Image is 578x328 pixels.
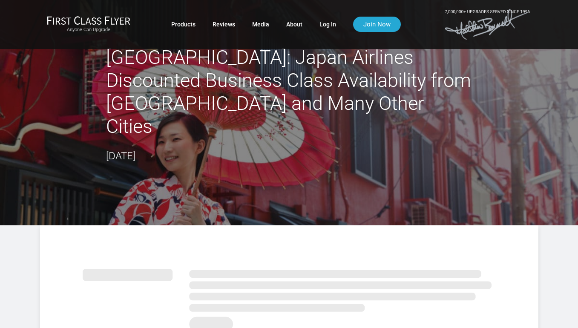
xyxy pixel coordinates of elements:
[252,17,269,32] a: Media
[213,17,235,32] a: Reviews
[319,17,336,32] a: Log In
[286,17,302,32] a: About
[106,46,472,138] h2: [GEOGRAPHIC_DATA]: Japan Airlines Discounted Business Class Availability from [GEOGRAPHIC_DATA] a...
[171,17,196,32] a: Products
[47,16,130,33] a: First Class FlyerAnyone Can Upgrade
[106,150,135,162] time: [DATE]
[47,27,130,33] small: Anyone Can Upgrade
[353,17,401,32] a: Join Now
[47,16,130,25] img: First Class Flyer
